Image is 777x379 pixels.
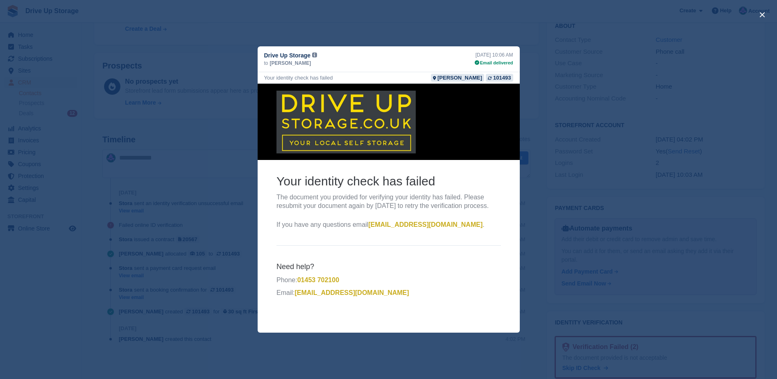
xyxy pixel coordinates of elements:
[264,51,311,59] span: Drive Up Storage
[431,74,484,82] a: [PERSON_NAME]
[111,137,225,144] a: [EMAIL_ADDRESS][DOMAIN_NAME]
[493,74,511,82] div: 101493
[475,51,513,59] div: [DATE] 10:06 AM
[264,74,333,82] div: Your identity check has failed
[264,59,268,67] span: to
[19,110,243,127] p: The document you provided for verifying your identity has failed. Please resubmit your document a...
[312,53,317,57] img: icon-info-grey-7440780725fd019a000dd9b08b2336e03edf1995a4989e88bcd33f0948082b44.svg
[19,89,243,105] h2: Your identity check has failed
[19,178,243,188] h6: Need help?
[40,193,82,200] a: 01453 702100
[19,192,243,201] p: Phone:
[486,74,513,82] a: 101493
[19,137,243,146] p: If you have any questions email .
[437,74,482,82] div: [PERSON_NAME]
[19,205,243,214] p: Email:
[475,59,513,66] div: Email delivered
[19,7,158,70] img: Drive Up Storage Logo
[756,8,769,21] button: close
[270,59,311,67] span: [PERSON_NAME]
[37,205,151,212] a: [EMAIL_ADDRESS][DOMAIN_NAME]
